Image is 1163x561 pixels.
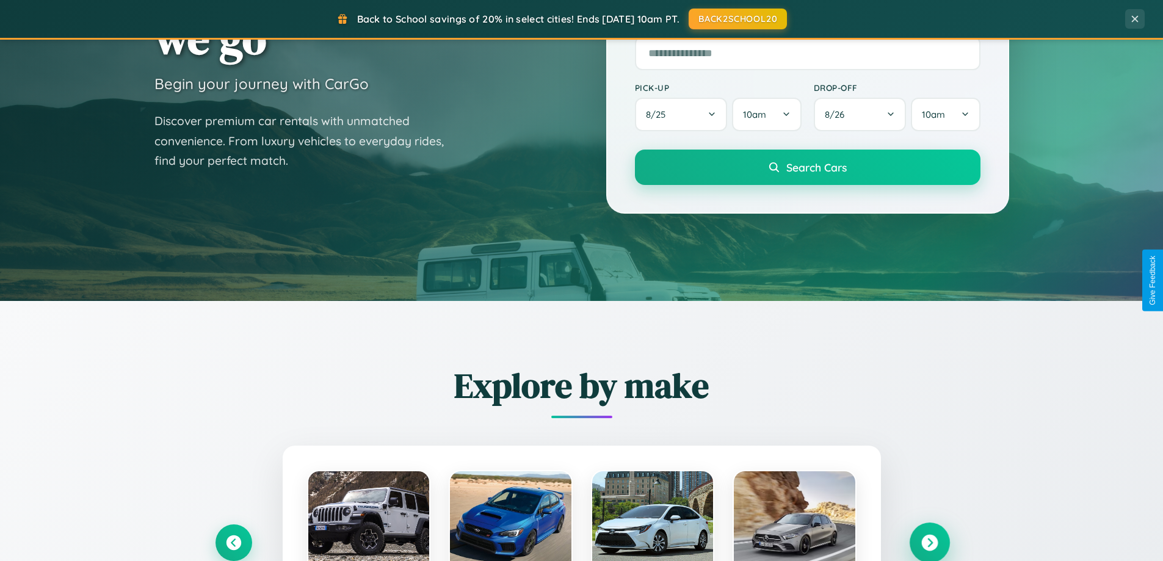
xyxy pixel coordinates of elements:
[646,109,672,120] span: 8 / 25
[786,161,847,174] span: Search Cars
[732,98,801,131] button: 10am
[911,98,980,131] button: 10am
[825,109,850,120] span: 8 / 26
[635,98,728,131] button: 8/25
[154,111,460,171] p: Discover premium car rentals with unmatched convenience. From luxury vehicles to everyday rides, ...
[814,82,980,93] label: Drop-off
[635,150,980,185] button: Search Cars
[357,13,679,25] span: Back to School savings of 20% in select cities! Ends [DATE] 10am PT.
[635,82,802,93] label: Pick-up
[814,98,907,131] button: 8/26
[1148,256,1157,305] div: Give Feedback
[689,9,787,29] button: BACK2SCHOOL20
[216,362,948,409] h2: Explore by make
[154,74,369,93] h3: Begin your journey with CarGo
[743,109,766,120] span: 10am
[922,109,945,120] span: 10am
